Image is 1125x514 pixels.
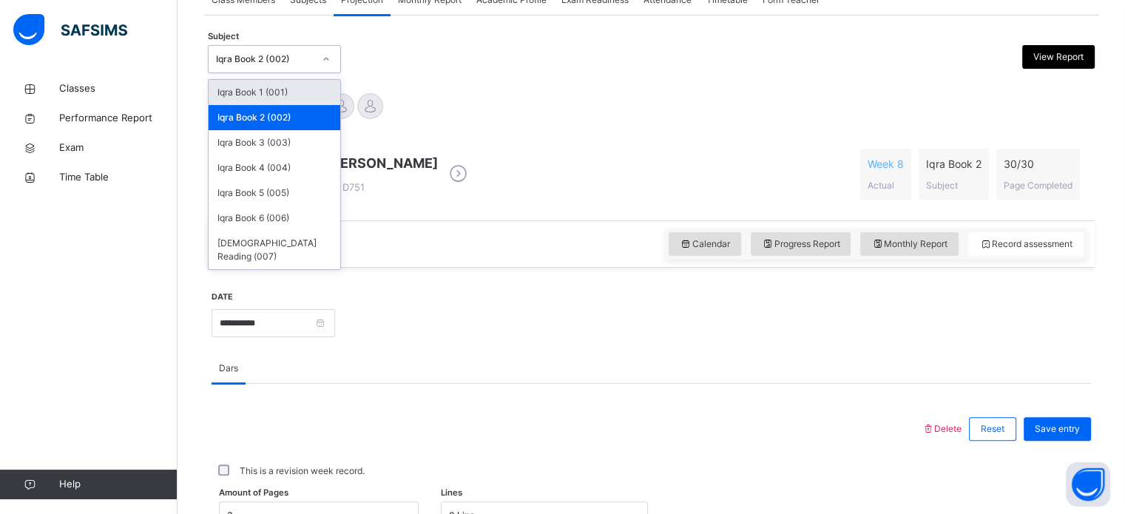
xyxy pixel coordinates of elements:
div: Iqra Book 1 (001) [209,80,340,105]
span: Performance Report [59,111,178,126]
div: [DEMOGRAPHIC_DATA] Reading (007) [209,231,340,269]
span: D751 [326,181,365,193]
span: Progress Report [762,237,840,251]
span: Amount of Pages [219,487,288,499]
span: Dars [219,362,238,375]
span: Page Completed [1004,180,1072,191]
label: Date [212,291,233,303]
span: Record assessment [979,237,1072,251]
span: Subject [208,30,239,43]
span: Subject [926,180,958,191]
span: Actual [868,180,894,191]
span: Time Table [59,170,178,185]
div: Iqra Book 2 (002) [216,53,314,66]
span: View Report [1033,50,1084,64]
div: Iqra Book 4 (004) [209,155,340,180]
span: 30 / 30 [1004,156,1072,172]
span: Iqra Book 2 [926,156,982,172]
span: Delete [922,423,962,434]
span: Calendar [680,237,730,251]
span: Help [59,477,177,492]
span: Lines [441,487,462,499]
button: Open asap [1066,462,1110,507]
div: Iqra Book 2 (002) [209,105,340,130]
div: Iqra Book 5 (005) [209,180,340,206]
img: safsims [13,14,127,45]
span: Exam [59,141,178,155]
span: Week 8 [868,156,904,172]
div: Iqra Book 6 (006) [209,206,340,231]
label: This is a revision week record. [240,464,365,478]
span: Save entry [1035,422,1080,436]
span: Monthly Report [871,237,947,251]
span: Classes [59,81,178,96]
span: Reset [981,422,1004,436]
span: [PERSON_NAME] [326,153,438,173]
div: Iqra Book 3 (003) [209,130,340,155]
